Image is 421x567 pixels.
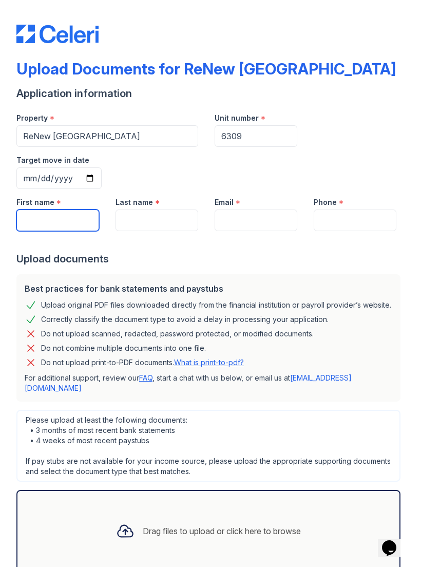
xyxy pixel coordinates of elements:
div: Best practices for bank statements and paystubs [25,282,392,295]
div: Upload Documents for ReNew [GEOGRAPHIC_DATA] [16,60,396,78]
p: Do not upload print-to-PDF documents. [41,357,244,368]
label: Target move in date [16,155,89,165]
div: Do not upload scanned, redacted, password protected, or modified documents. [41,328,314,340]
div: Correctly classify the document type to avoid a delay in processing your application. [41,313,329,326]
iframe: chat widget [378,526,411,557]
label: Phone [314,197,337,207]
label: Property [16,113,48,123]
div: Upload documents [16,252,405,266]
div: Upload original PDF files downloaded directly from the financial institution or payroll provider’... [41,299,391,311]
div: Application information [16,86,405,101]
label: First name [16,197,54,207]
a: What is print-to-pdf? [174,358,244,367]
label: Last name [116,197,153,207]
label: Unit number [215,113,259,123]
div: Drag files to upload or click here to browse [143,525,301,537]
p: For additional support, review our , start a chat with us below, or email us at [25,373,392,393]
a: FAQ [139,373,152,382]
div: Do not combine multiple documents into one file. [41,342,206,354]
img: CE_Logo_Blue-a8612792a0a2168367f1c8372b55b34899dd931a85d93a1a3d3e32e68fde9ad4.png [16,25,99,43]
a: [EMAIL_ADDRESS][DOMAIN_NAME] [25,373,352,392]
label: Email [215,197,234,207]
div: Please upload at least the following documents: • 3 months of most recent bank statements • 4 wee... [16,410,400,482]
